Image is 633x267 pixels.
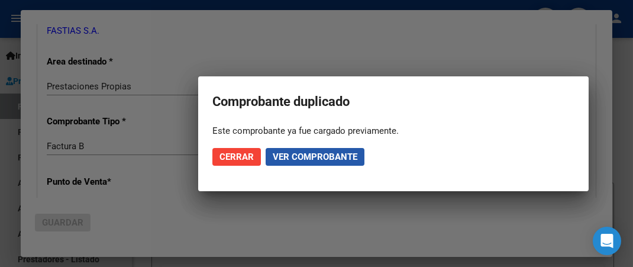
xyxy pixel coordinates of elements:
[219,152,254,162] span: Cerrar
[273,152,357,162] span: Ver comprobante
[266,148,364,166] button: Ver comprobante
[212,125,574,137] div: Este comprobante ya fue cargado previamente.
[212,148,261,166] button: Cerrar
[593,227,621,255] div: Open Intercom Messenger
[212,91,574,113] h2: Comprobante duplicado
